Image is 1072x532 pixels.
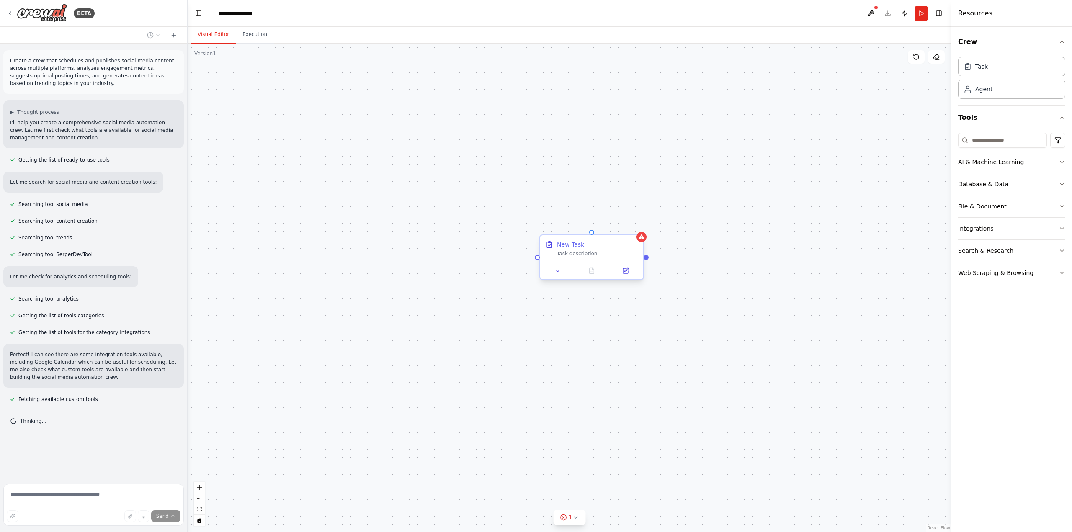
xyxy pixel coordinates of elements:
button: Execution [236,26,274,44]
button: Database & Data [958,173,1065,195]
button: Switch to previous chat [144,30,164,40]
div: New Task [557,240,584,249]
div: Agent [975,85,992,93]
button: Integrations [958,218,1065,239]
nav: breadcrumb [218,9,260,18]
button: Web Scraping & Browsing [958,262,1065,284]
button: Hide left sidebar [193,8,204,19]
div: Task description [557,250,638,257]
button: Send [151,510,180,522]
div: New TaskTask description [539,236,644,282]
span: Searching tool SerperDevTool [18,251,93,258]
button: Upload files [124,510,136,522]
span: ▶ [10,109,14,116]
div: Task [975,62,988,71]
button: AI & Machine Learning [958,151,1065,173]
button: 1 [554,510,586,525]
a: React Flow attribution [928,526,950,530]
button: File & Document [958,195,1065,217]
button: Open in side panel [611,266,640,276]
button: toggle interactivity [194,515,205,526]
button: Search & Research [958,240,1065,262]
span: Searching tool social media [18,201,88,208]
h4: Resources [958,8,992,18]
button: zoom in [194,482,205,493]
img: Logo [17,4,67,23]
div: File & Document [958,202,1007,211]
div: AI & Machine Learning [958,158,1024,166]
p: Let me search for social media and content creation tools: [10,178,157,186]
span: Searching tool content creation [18,218,98,224]
div: React Flow controls [194,482,205,526]
button: Improve this prompt [7,510,18,522]
p: Perfect! I can see there are some integration tools available, including Google Calendar which ca... [10,351,177,381]
span: Getting the list of tools for the category Integrations [18,329,150,336]
p: I'll help you create a comprehensive social media automation crew. Let me first check what tools ... [10,119,177,141]
span: Getting the list of tools categories [18,312,104,319]
button: Tools [958,106,1065,129]
button: Click to speak your automation idea [138,510,149,522]
div: Search & Research [958,247,1013,255]
p: Create a crew that schedules and publishes social media content across multiple platforms, analyz... [10,57,177,87]
span: 1 [569,513,572,522]
div: Version 1 [194,50,216,57]
button: fit view [194,504,205,515]
span: Getting the list of ready-to-use tools [18,157,110,163]
span: Searching tool analytics [18,296,79,302]
span: Fetching available custom tools [18,396,98,403]
button: Start a new chat [167,30,180,40]
p: Let me check for analytics and scheduling tools: [10,273,131,280]
button: ▶Thought process [10,109,59,116]
button: Crew [958,30,1065,54]
button: No output available [574,266,610,276]
span: Send [156,513,169,519]
span: Thinking... [20,418,46,424]
div: Web Scraping & Browsing [958,269,1033,277]
div: Database & Data [958,180,1008,188]
div: BETA [74,8,95,18]
span: Thought process [17,109,59,116]
div: Integrations [958,224,993,233]
button: Hide right sidebar [933,8,945,19]
button: Visual Editor [191,26,236,44]
div: Crew [958,54,1065,105]
button: zoom out [194,493,205,504]
span: Searching tool trends [18,234,72,241]
div: Tools [958,129,1065,291]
